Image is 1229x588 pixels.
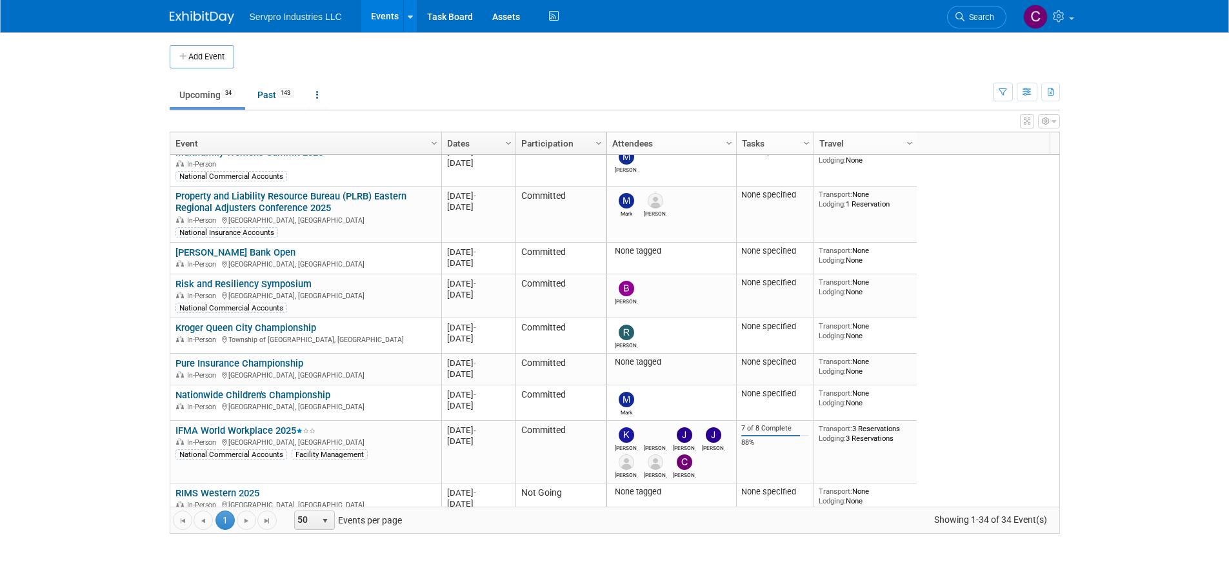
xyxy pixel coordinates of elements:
[277,511,415,530] span: Events per page
[175,258,435,269] div: [GEOGRAPHIC_DATA], [GEOGRAPHIC_DATA]
[175,290,435,301] div: [GEOGRAPHIC_DATA], [GEOGRAPHIC_DATA]
[615,407,637,416] div: Mark Bristol
[819,357,852,366] span: Transport:
[198,516,208,526] span: Go to the previous page
[503,138,514,148] span: Column Settings
[612,357,731,367] div: None tagged
[819,287,846,296] span: Lodging:
[176,292,184,298] img: In-Person Event
[187,260,220,269] span: In-Person
[474,279,476,289] span: -
[515,243,606,274] td: Committed
[515,354,606,385] td: Committed
[612,132,728,154] a: Attendees
[187,160,220,168] span: In-Person
[619,454,634,470] img: Amy Fox
[175,322,316,334] a: Kroger Queen City Championship
[241,516,252,526] span: Go to the next page
[644,470,666,478] div: Matt Post
[521,132,597,154] a: Participation
[295,511,317,529] span: 50
[819,367,846,376] span: Lodging:
[515,143,606,187] td: Committed
[615,470,637,478] div: Amy Fox
[964,12,994,22] span: Search
[175,278,312,290] a: Risk and Resiliency Symposium
[904,138,915,148] span: Column Settings
[447,289,510,300] div: [DATE]
[819,199,846,208] span: Lodging:
[175,358,303,369] a: Pure Insurance Championship
[215,511,235,530] span: 1
[474,390,476,400] span: -
[447,247,510,258] div: [DATE]
[515,421,606,483] td: Committed
[176,403,184,409] img: In-Person Event
[474,425,476,435] span: -
[819,246,852,255] span: Transport:
[447,369,510,380] div: [DATE]
[447,322,510,333] div: [DATE]
[447,487,510,498] div: [DATE]
[474,247,476,257] span: -
[187,438,220,447] span: In-Person
[447,389,510,400] div: [DATE]
[515,274,606,318] td: Committed
[1023,5,1048,29] img: Chris Chassagneux
[501,132,515,152] a: Column Settings
[277,88,294,98] span: 143
[429,138,439,148] span: Column Settings
[170,83,245,107] a: Upcoming34
[819,278,852,287] span: Transport:
[175,334,435,345] div: Township of [GEOGRAPHIC_DATA], [GEOGRAPHIC_DATA]
[801,138,812,148] span: Column Settings
[742,132,805,154] a: Tasks
[592,132,606,152] a: Column Settings
[221,88,235,98] span: 34
[648,193,663,208] img: Anthony Zubrick
[187,371,220,380] span: In-Person
[819,132,908,154] a: Travel
[677,454,692,470] img: Chris Chassagneux
[819,321,912,340] div: None None
[819,278,912,296] div: None None
[177,516,188,526] span: Go to the first page
[799,132,814,152] a: Column Settings
[819,357,912,376] div: None None
[170,45,234,68] button: Add Event
[187,336,220,344] span: In-Person
[648,427,663,443] img: Jason Humphrey
[741,438,808,447] div: 88%
[644,443,666,451] div: Jason Humphrey
[615,165,637,173] div: Maria Robertson
[175,171,287,181] div: National Commercial Accounts
[175,425,315,436] a: IFMA World Workplace 2025
[292,449,368,460] div: Facility Management
[175,214,435,225] div: [GEOGRAPHIC_DATA], [GEOGRAPHIC_DATA]
[706,427,721,443] img: Jeremy Jackson
[194,511,213,530] a: Go to the previous page
[175,147,323,158] a: Multifamily Women's Summit 2025
[648,454,663,470] img: Matt Post
[447,400,510,411] div: [DATE]
[819,321,852,330] span: Transport:
[262,516,272,526] span: Go to the last page
[515,385,606,421] td: Committed
[447,132,507,154] a: Dates
[175,487,259,499] a: RIMS Western 2025
[741,278,808,288] div: None specified
[947,6,1006,28] a: Search
[427,132,441,152] a: Column Settings
[819,424,912,443] div: 3 Reservations 3 Reservations
[819,398,846,407] span: Lodging:
[515,318,606,354] td: Committed
[615,340,637,349] div: Rick Dubois
[173,511,192,530] a: Go to the first page
[447,201,510,212] div: [DATE]
[619,149,634,165] img: Maria Robertson
[741,424,808,433] div: 7 of 8 Complete
[187,216,220,225] span: In-Person
[447,358,510,369] div: [DATE]
[515,187,606,243] td: Committed
[741,190,808,200] div: None specified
